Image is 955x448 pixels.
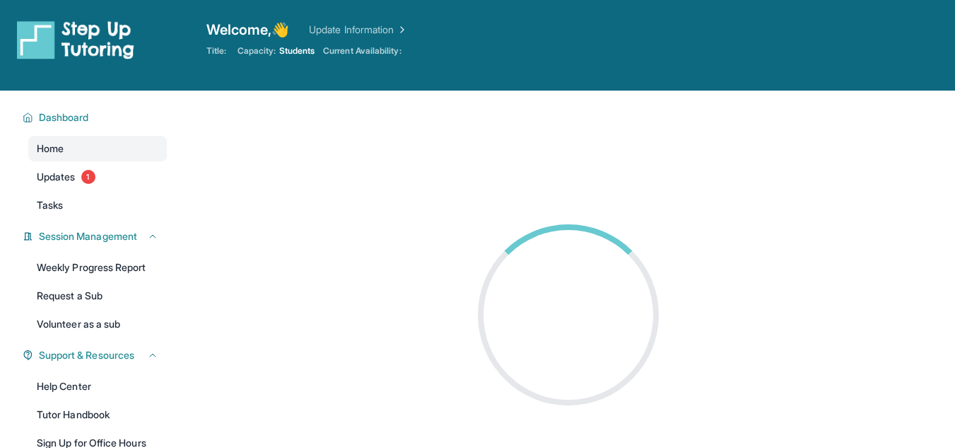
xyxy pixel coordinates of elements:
[33,229,158,243] button: Session Management
[33,110,158,125] button: Dashboard
[39,110,89,125] span: Dashboard
[28,402,167,427] a: Tutor Handbook
[28,311,167,337] a: Volunteer as a sub
[323,45,401,57] span: Current Availability:
[17,20,134,59] img: logo
[238,45,276,57] span: Capacity:
[37,170,76,184] span: Updates
[394,23,408,37] img: Chevron Right
[37,142,64,156] span: Home
[28,255,167,280] a: Weekly Progress Report
[279,45,315,57] span: Students
[33,348,158,362] button: Support & Resources
[37,198,63,212] span: Tasks
[206,45,226,57] span: Title:
[28,374,167,399] a: Help Center
[39,348,134,362] span: Support & Resources
[206,20,290,40] span: Welcome, 👋
[28,164,167,190] a: Updates1
[28,136,167,161] a: Home
[309,23,408,37] a: Update Information
[28,283,167,309] a: Request a Sub
[28,193,167,218] a: Tasks
[39,229,137,243] span: Session Management
[81,170,95,184] span: 1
